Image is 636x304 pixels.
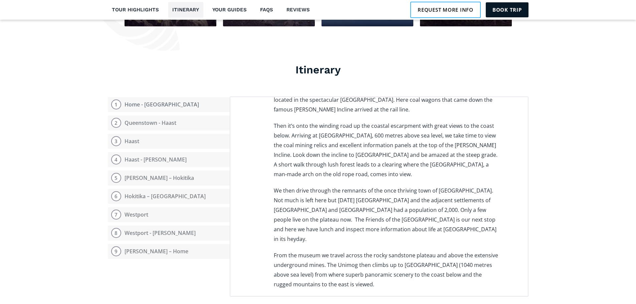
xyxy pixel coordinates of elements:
button: 2Queenstown - Haast [108,115,230,130]
div: 5 [111,173,121,183]
button: 9[PERSON_NAME] – Home [108,244,230,259]
p: From the museum we travel across the rocky sandstone plateau and above the extensive underground ... [274,251,501,289]
div: Visit [GEOGRAPHIC_DATA]’s only [DEMOGRAPHIC_DATA] heron nesting site [425,25,507,47]
a: Tour highlights [108,2,163,18]
a: FAQs [256,2,277,18]
div: 2 [111,118,121,128]
div: Westport [125,211,148,218]
button: 5[PERSON_NAME] – Hokitika [108,171,230,186]
div: [PERSON_NAME] – Hokitika [125,175,194,182]
div: Haast [125,138,139,145]
div: Rated one of the best boat tours in [GEOGRAPHIC_DATA] [228,25,310,40]
div: 8 [111,228,121,238]
a: Your guides [208,2,251,18]
div: Gaze in wonder at the Punakaiki pancake rocks [130,25,211,40]
div: 6 [111,191,121,201]
p: We then drive through the remnants of the once thriving town of [GEOGRAPHIC_DATA]. Not much is le... [274,186,501,244]
button: 6Hokitika – [GEOGRAPHIC_DATA] [108,189,230,204]
div: Hokitika – [GEOGRAPHIC_DATA] [125,193,206,200]
a: Itinerary [168,2,203,18]
div: 3 [111,136,121,146]
button: 3Haast [108,134,230,149]
div: Westport - [PERSON_NAME] [125,230,196,237]
button: 7Westport [108,207,230,222]
div: 9 [111,246,121,256]
div: 7 [111,210,121,220]
h3: Itinerary [108,63,528,76]
button: 8Westport - [PERSON_NAME] [108,226,230,241]
a: Reviews [282,2,314,18]
div: Haast - [PERSON_NAME] [125,156,187,163]
p: After a 20 minute drive north from [GEOGRAPHIC_DATA] we arrive at [GEOGRAPHIC_DATA] located in th... [274,85,501,114]
div: 4 [111,155,121,165]
div: 1 [111,99,121,109]
a: Book trip [486,2,528,17]
div: Home - [GEOGRAPHIC_DATA] [125,101,199,108]
a: Request more info [410,2,481,18]
div: [PERSON_NAME] – Home [125,248,188,255]
div: Queenstown - Haast [125,119,176,126]
div: A world famous reflection lake [327,25,408,33]
a: 1Home - [GEOGRAPHIC_DATA] [108,97,230,112]
button: 4Haast - [PERSON_NAME] [108,152,230,167]
p: Then it’s onto the winding road up the coastal escarpment with great views to the coast below. Ar... [274,121,501,179]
